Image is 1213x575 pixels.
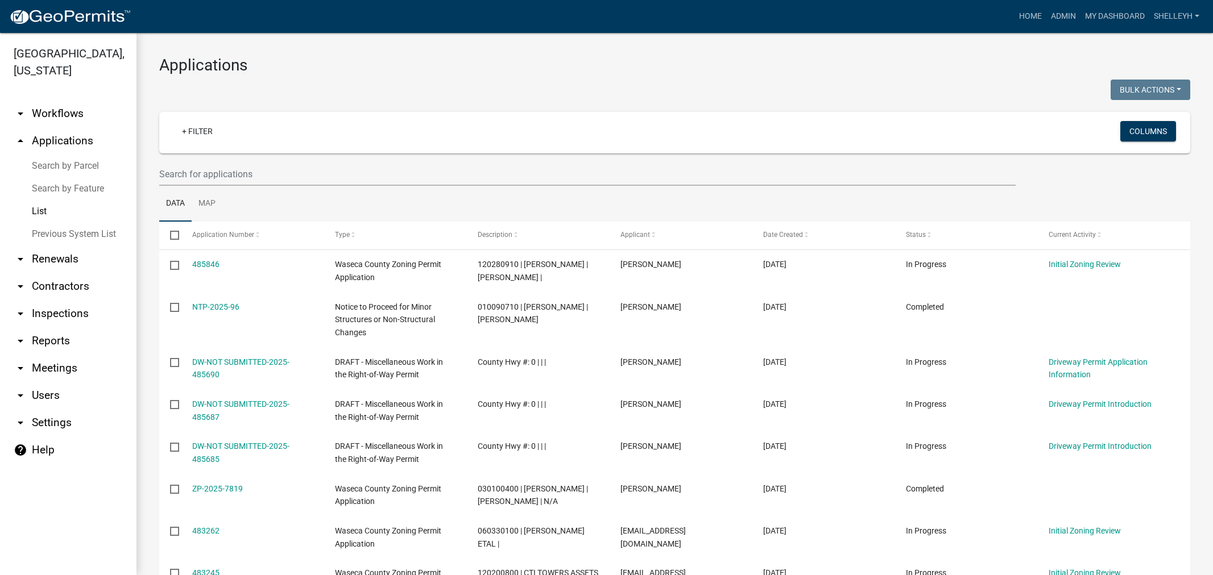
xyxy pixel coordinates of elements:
span: Type [335,231,350,239]
span: Description [478,231,512,239]
button: Columns [1120,121,1176,141]
a: Driveway Permit Introduction [1049,441,1152,451]
a: DW-NOT SUBMITTED-2025-485690 [192,357,289,380]
a: 483262 [192,526,220,535]
span: 09/30/2025 [763,441,786,451]
i: arrow_drop_down [14,252,27,266]
span: Application Number [192,231,254,239]
datatable-header-cell: Application Number [181,222,324,249]
i: arrow_drop_down [14,307,27,320]
a: + Filter [173,121,222,141]
i: arrow_drop_down [14,416,27,430]
a: Initial Zoning Review [1049,260,1121,269]
span: In Progress [906,399,946,409]
span: Waseca County Zoning Permit Application [335,260,441,282]
datatable-header-cell: Status [895,222,1038,249]
a: My Dashboard [1080,6,1149,27]
span: County Hwy #: 0 | | | [478,441,546,451]
span: 09/25/2025 [763,484,786,493]
span: In Progress [906,441,946,451]
span: 09/24/2025 [763,526,786,535]
input: Search for applications [159,163,1016,186]
datatable-header-cell: Select [159,222,181,249]
span: 060330100 | JANELLE K HARMS ETAL | [478,526,585,548]
a: Map [192,186,222,222]
span: DRAFT - Miscellaneous Work in the Right-of-Way Permit [335,399,443,422]
span: 09/30/2025 [763,260,786,269]
span: aadelman@smj-llc.com [620,526,686,548]
button: Bulk Actions [1111,80,1190,100]
span: Jim Kollar [620,441,681,451]
a: Admin [1046,6,1080,27]
span: 030100400 | ROBERT F WENZEL | CYNTHIA A WENZEL | N/A [478,484,588,506]
span: Jim Kollar [620,399,681,409]
a: 485846 [192,260,220,269]
datatable-header-cell: Current Activity [1038,222,1181,249]
a: Data [159,186,192,222]
span: 09/30/2025 [763,302,786,311]
span: In Progress [906,260,946,269]
i: arrow_drop_up [14,134,27,148]
span: Robert Wenzel [620,484,681,493]
a: DW-NOT SUBMITTED-2025-485685 [192,441,289,464]
a: shelleyh [1149,6,1204,27]
span: Waseca County Zoning Permit Application [335,526,441,548]
i: arrow_drop_down [14,389,27,402]
a: Home [1015,6,1046,27]
span: Current Activity [1049,231,1096,239]
span: Completed [906,484,944,493]
span: DRAFT - Miscellaneous Work in the Right-of-Way Permit [335,357,443,380]
h3: Applications [159,56,1190,75]
span: 010090710 | ALLEN R GERDTS | MARY S GERDTS [478,302,588,324]
a: Driveway Permit Application Information [1049,357,1148,380]
span: DRAFT - Miscellaneous Work in the Right-of-Way Permit [335,441,443,464]
datatable-header-cell: Date Created [752,222,895,249]
span: Notice to Proceed for Minor Structures or Non-Structural Changes [335,302,435,338]
span: 09/30/2025 [763,357,786,366]
span: 120280910 | JESSICA L ROYER | CHAD B GRUNWALD | [478,260,588,282]
span: County Hwy #: 0 | | | [478,357,546,366]
i: arrow_drop_down [14,107,27,120]
i: help [14,443,27,457]
datatable-header-cell: Description [467,222,610,249]
datatable-header-cell: Type [324,222,466,249]
a: Initial Zoning Review [1049,526,1121,535]
span: Status [906,231,926,239]
span: 09/30/2025 [763,399,786,409]
a: NTP-2025-96 [192,302,239,311]
a: ZP-2025-7819 [192,484,243,493]
span: Applicant [620,231,650,239]
a: Driveway Permit Introduction [1049,399,1152,409]
span: In Progress [906,357,946,366]
span: Completed [906,302,944,311]
span: Matt Lacina [620,302,681,311]
i: arrow_drop_down [14,361,27,375]
i: arrow_drop_down [14,334,27,348]
datatable-header-cell: Applicant [610,222,752,249]
span: Waseca County Zoning Permit Application [335,484,441,506]
span: Josh [620,357,681,366]
span: County Hwy #: 0 | | | [478,399,546,409]
i: arrow_drop_down [14,280,27,293]
span: Date Created [763,231,803,239]
span: Chad Grunwald [620,260,681,269]
span: In Progress [906,526,946,535]
a: DW-NOT SUBMITTED-2025-485687 [192,399,289,422]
